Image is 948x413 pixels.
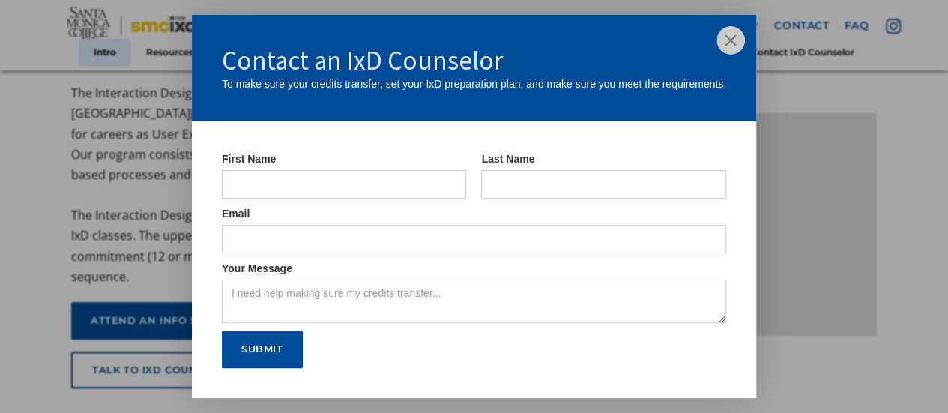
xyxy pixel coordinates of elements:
[222,151,467,166] label: First Name
[222,45,726,76] h1: Contact an IxD Counselor
[222,206,726,221] label: Email
[481,151,726,166] label: Last Name
[192,121,756,398] form: IxD Counselor Form
[222,76,726,91] div: To make sure your credits transfer, set your IxD preparation plan, and make sure you meet the req...
[222,331,303,368] input: Submit
[222,261,726,276] label: Your Message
